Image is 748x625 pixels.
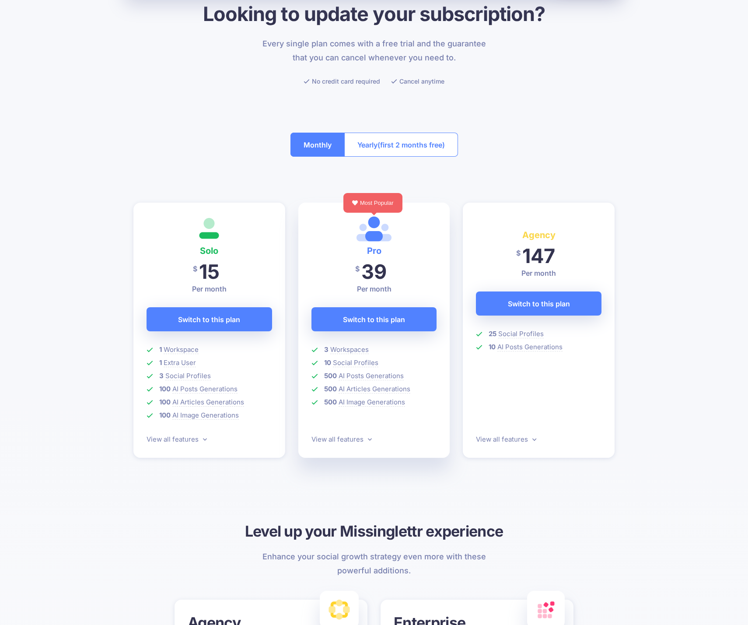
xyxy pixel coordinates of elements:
a: Switch to this plan [311,307,437,331]
p: Enhance your social growth strategy even more with these powerful additions. [257,550,491,578]
b: 1 [159,358,162,367]
li: No credit card required [304,76,380,87]
a: Switch to this plan [147,307,272,331]
span: AI Image Generations [339,398,405,407]
span: AI Image Generations [172,411,239,420]
li: Cancel anytime [391,76,444,87]
span: (first 2 months free) [377,138,445,152]
span: Social Profiles [165,372,211,380]
button: Yearly(first 2 months free) [344,133,458,157]
span: 15 [199,260,220,284]
b: 500 [324,385,337,393]
span: 39 [361,260,387,284]
b: 25 [489,330,496,338]
p: Per month [476,268,601,278]
h4: Solo [147,244,272,258]
h4: Agency [476,228,601,242]
p: Per month [147,284,272,294]
span: 147 [522,244,555,268]
b: 500 [324,398,337,406]
b: 3 [159,372,164,380]
a: View all features [147,435,207,443]
b: 10 [489,343,496,351]
span: $ [193,259,197,279]
b: 3 [324,345,329,354]
span: Extra User [164,358,196,367]
b: 100 [159,385,171,393]
a: Switch to this plan [476,291,601,316]
a: View all features [311,435,372,443]
span: Workspaces [330,345,369,354]
h3: Level up your Missinglettr experience [133,521,615,541]
span: Switch to this plan [343,312,405,327]
button: Monthly [290,133,345,157]
p: Every single plan comes with a free trial and the guarantee that you can cancel whenever you need... [257,37,491,65]
span: Social Profiles [498,330,544,338]
b: 1 [159,345,162,354]
span: Workspace [164,345,199,354]
div: Most Popular [343,193,402,213]
b: 100 [159,398,171,406]
span: AI Posts Generations [339,372,404,380]
span: AI Articles Generations [339,385,410,393]
h1: Looking to update your subscription? [133,2,615,26]
span: Switch to this plan [508,297,570,311]
a: View all features [476,435,536,443]
span: Switch to this plan [178,312,240,327]
span: $ [516,243,521,263]
span: Social Profiles [333,358,378,367]
span: AI Articles Generations [172,398,244,407]
p: Per month [311,284,437,294]
b: 500 [324,372,337,380]
span: AI Posts Generations [172,385,238,393]
b: 100 [159,411,171,419]
b: 10 [324,358,331,367]
span: AI Posts Generations [497,343,563,351]
h4: Pro [311,244,437,258]
span: $ [355,259,360,279]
